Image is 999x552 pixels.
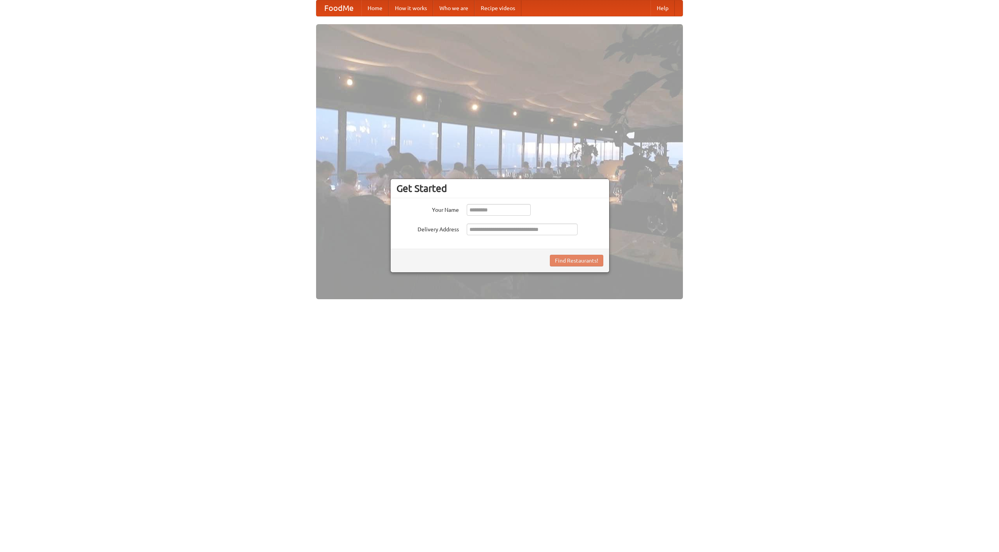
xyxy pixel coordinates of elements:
h3: Get Started [396,183,603,194]
a: Recipe videos [475,0,521,16]
label: Delivery Address [396,224,459,233]
a: How it works [389,0,433,16]
a: Home [361,0,389,16]
a: Who we are [433,0,475,16]
button: Find Restaurants! [550,255,603,266]
a: FoodMe [316,0,361,16]
label: Your Name [396,204,459,214]
a: Help [651,0,675,16]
